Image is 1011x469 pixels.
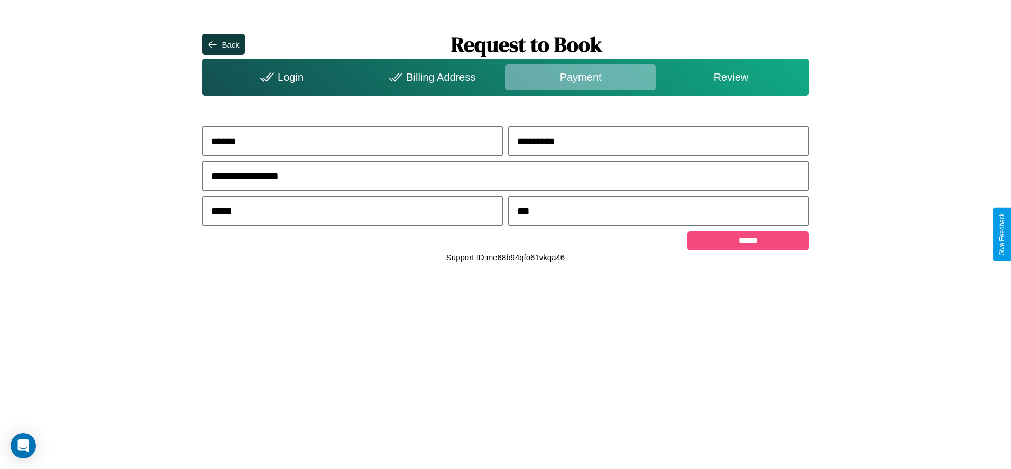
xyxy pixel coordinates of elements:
div: Payment [505,64,656,90]
p: Support ID: me68b94qfo61vkqa46 [446,250,565,264]
div: Back [222,40,239,49]
div: Billing Address [355,64,505,90]
div: Open Intercom Messenger [11,433,36,458]
button: Back [202,34,244,55]
h1: Request to Book [245,30,809,59]
div: Give Feedback [998,213,1006,256]
div: Review [656,64,806,90]
div: Login [205,64,355,90]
